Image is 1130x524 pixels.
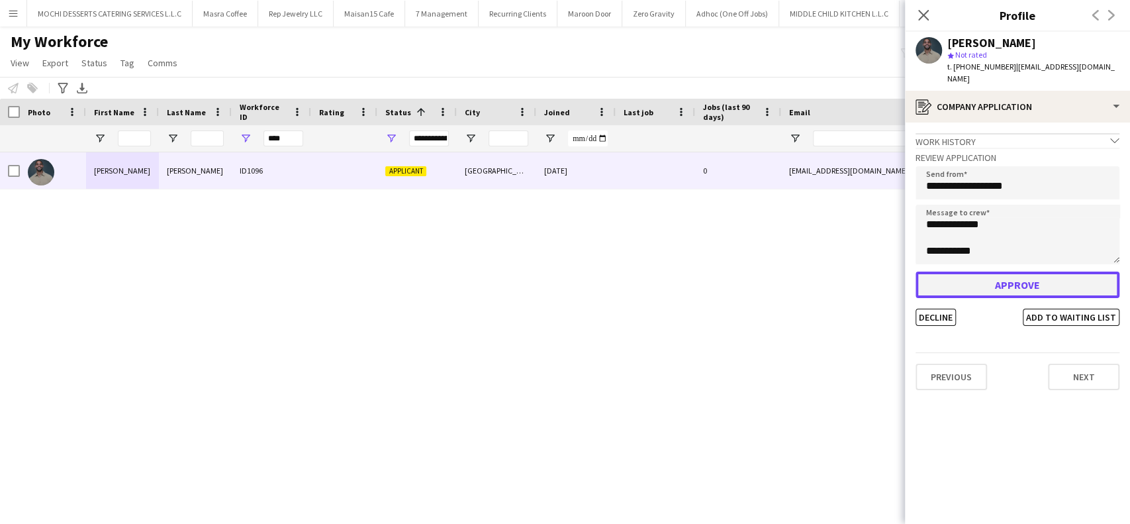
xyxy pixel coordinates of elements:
[1048,364,1119,390] button: Next
[240,102,287,122] span: Workforce ID
[789,107,810,117] span: Email
[148,57,177,69] span: Comms
[27,1,193,26] button: MOCHI DESSERTS CATERING SERVICES L.L.C
[193,1,258,26] button: Masra Coffee
[900,1,959,26] button: KEG ROOM
[37,54,73,72] a: Export
[457,152,536,189] div: [GEOGRAPHIC_DATA]
[94,107,134,117] span: First Name
[695,152,781,189] div: 0
[240,132,252,144] button: Open Filter Menu
[536,152,616,189] div: [DATE]
[955,50,987,60] span: Not rated
[813,131,1038,146] input: Email Filter Input
[142,54,183,72] a: Comms
[28,159,54,185] img: Victor Gomez
[118,131,151,146] input: First Name Filter Input
[11,57,29,69] span: View
[28,107,50,117] span: Photo
[115,54,140,72] a: Tag
[159,152,232,189] div: [PERSON_NAME]
[94,132,106,144] button: Open Filter Menu
[76,54,113,72] a: Status
[686,1,779,26] button: Adhoc (One Off Jobs)
[465,107,480,117] span: City
[916,309,956,326] button: Decline
[232,152,311,189] div: ID1096
[86,152,159,189] div: [PERSON_NAME]
[167,107,206,117] span: Last Name
[789,132,801,144] button: Open Filter Menu
[624,107,653,117] span: Last job
[191,131,224,146] input: Last Name Filter Input
[385,132,397,144] button: Open Filter Menu
[258,1,334,26] button: Rep Jewelry LLC
[905,91,1130,123] div: Company application
[81,57,107,69] span: Status
[557,1,622,26] button: Maroon Door
[703,102,757,122] span: Jobs (last 90 days)
[465,132,477,144] button: Open Filter Menu
[544,132,556,144] button: Open Filter Menu
[479,1,557,26] button: Recurring Clients
[947,37,1036,49] div: [PERSON_NAME]
[622,1,686,26] button: Zero Gravity
[74,80,90,96] app-action-btn: Export XLSX
[385,107,411,117] span: Status
[385,166,426,176] span: Applicant
[11,32,108,52] span: My Workforce
[319,107,344,117] span: Rating
[55,80,71,96] app-action-btn: Advanced filters
[905,7,1130,24] h3: Profile
[947,62,1115,83] span: | [EMAIL_ADDRESS][DOMAIN_NAME]
[781,152,1046,189] div: [EMAIL_ADDRESS][DOMAIN_NAME]
[916,272,1119,298] button: Approve
[568,131,608,146] input: Joined Filter Input
[42,57,68,69] span: Export
[916,152,1119,164] h3: Review Application
[120,57,134,69] span: Tag
[334,1,405,26] button: Maisan15 Cafe
[544,107,570,117] span: Joined
[779,1,900,26] button: MIDDLE CHILD KITCHEN L.L.C
[263,131,303,146] input: Workforce ID Filter Input
[5,54,34,72] a: View
[916,364,987,390] button: Previous
[1023,309,1119,326] button: Add to waiting list
[167,132,179,144] button: Open Filter Menu
[947,62,1016,72] span: t. [PHONE_NUMBER]
[405,1,479,26] button: 7 Management
[489,131,528,146] input: City Filter Input
[916,133,1119,148] div: Work history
